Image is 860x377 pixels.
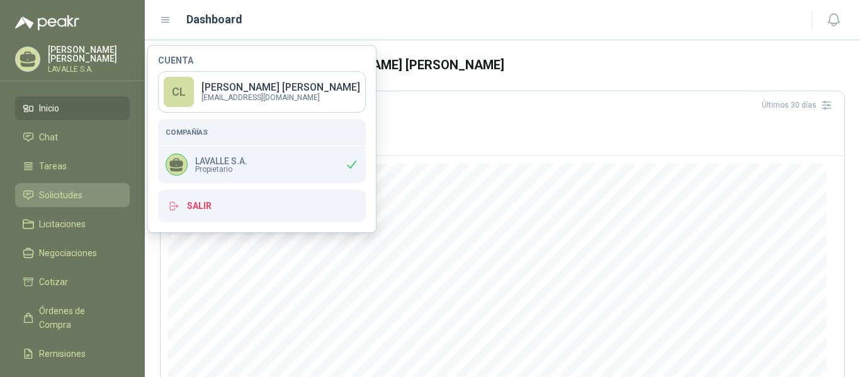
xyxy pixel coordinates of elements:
[39,188,82,202] span: Solicitudes
[158,146,366,183] div: LAVALLE S.A.Propietario
[168,115,837,130] h3: Nuevas solicitudes en mis categorías
[195,157,247,166] p: LAVALLE S.A.
[39,101,59,115] span: Inicio
[15,270,130,294] a: Cotizar
[15,299,130,337] a: Órdenes de Compra
[15,125,130,149] a: Chat
[15,96,130,120] a: Inicio
[762,95,837,115] div: Últimos 30 días
[39,275,68,289] span: Cotizar
[15,154,130,178] a: Tareas
[15,241,130,265] a: Negociaciones
[195,166,247,173] span: Propietario
[48,45,130,63] p: [PERSON_NAME] [PERSON_NAME]
[39,130,58,144] span: Chat
[164,77,194,107] div: CL
[201,82,360,93] p: [PERSON_NAME] [PERSON_NAME]
[15,342,130,366] a: Remisiones
[39,217,86,231] span: Licitaciones
[15,15,79,30] img: Logo peakr
[180,55,845,75] h3: Bienvenido de nuevo [PERSON_NAME] [PERSON_NAME]
[15,212,130,236] a: Licitaciones
[201,94,360,101] p: [EMAIL_ADDRESS][DOMAIN_NAME]
[39,159,67,173] span: Tareas
[48,65,130,73] p: LAVALLE S.A.
[39,347,86,361] span: Remisiones
[158,189,366,222] button: Salir
[39,246,97,260] span: Negociaciones
[15,183,130,207] a: Solicitudes
[186,11,242,28] h1: Dashboard
[39,304,118,332] span: Órdenes de Compra
[158,56,366,65] h4: Cuenta
[166,127,358,138] h5: Compañías
[168,130,837,138] p: Número de solicitudes nuevas por día
[158,71,366,113] a: CL[PERSON_NAME] [PERSON_NAME][EMAIL_ADDRESS][DOMAIN_NAME]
